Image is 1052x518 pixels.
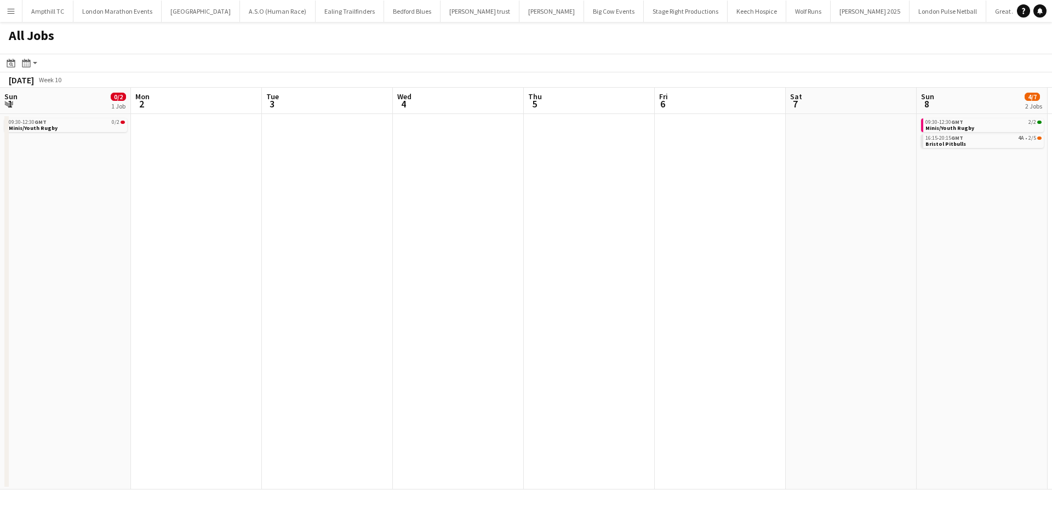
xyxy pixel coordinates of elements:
[925,135,963,141] span: 16:15-20:15
[1028,119,1036,125] span: 2/2
[528,92,542,101] span: Thu
[925,134,1042,147] a: 16:15-20:15GMT4A•2/5Bristol Pitbulls
[121,121,125,124] span: 0/2
[925,118,1042,131] a: 09:30-12:30GMT2/2Minis/Youth Rugby
[788,98,802,110] span: 7
[384,1,441,22] button: Bedford Blues
[35,118,47,126] span: GMT
[527,98,542,110] span: 5
[3,98,18,110] span: 1
[396,98,411,110] span: 4
[790,92,802,101] span: Sat
[951,118,963,126] span: GMT
[112,119,119,125] span: 0/2
[1025,102,1042,110] div: 2 Jobs
[1037,136,1042,140] span: 2/5
[316,1,384,22] button: Ealing Trailfinders
[134,98,150,110] span: 2
[240,1,316,22] button: A.S.O (Human Race)
[1025,93,1040,101] span: 4/7
[9,118,125,131] a: 09:30-12:30GMT0/2Minis/Youth Rugby
[9,124,58,132] span: Minis/Youth Rugby
[4,92,18,101] span: Sun
[1028,135,1036,141] span: 2/5
[441,1,519,22] button: [PERSON_NAME] trust
[919,98,934,110] span: 8
[36,76,64,84] span: Week 10
[73,1,162,22] button: London Marathon Events
[925,119,963,125] span: 09:30-12:30
[921,92,934,101] span: Sun
[266,92,279,101] span: Tue
[162,1,240,22] button: [GEOGRAPHIC_DATA]
[921,118,1044,134] div: 09:30-12:30GMT2/2Minis/Youth Rugby
[111,102,125,110] div: 1 Job
[925,124,974,132] span: Minis/Youth Rugby
[925,135,1042,141] div: •
[658,98,668,110] span: 6
[925,140,966,147] span: Bristol Pitbulls
[728,1,786,22] button: Keech Hospice
[4,118,127,134] div: 09:30-12:30GMT0/2Minis/Youth Rugby
[910,1,986,22] button: London Pulse Netball
[111,93,126,101] span: 0/2
[519,1,584,22] button: [PERSON_NAME]
[644,1,728,22] button: Stage Right Productions
[397,92,411,101] span: Wed
[135,92,150,101] span: Mon
[9,119,47,125] span: 09:30-12:30
[1037,121,1042,124] span: 2/2
[1018,135,1024,141] span: 4A
[22,1,73,22] button: Ampthill TC
[584,1,644,22] button: Big Cow Events
[786,1,831,22] button: Wolf Runs
[659,92,668,101] span: Fri
[951,134,963,141] span: GMT
[265,98,279,110] span: 3
[921,134,1044,150] div: 16:15-20:15GMT4A•2/5Bristol Pitbulls
[831,1,910,22] button: [PERSON_NAME] 2025
[9,75,34,86] div: [DATE]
